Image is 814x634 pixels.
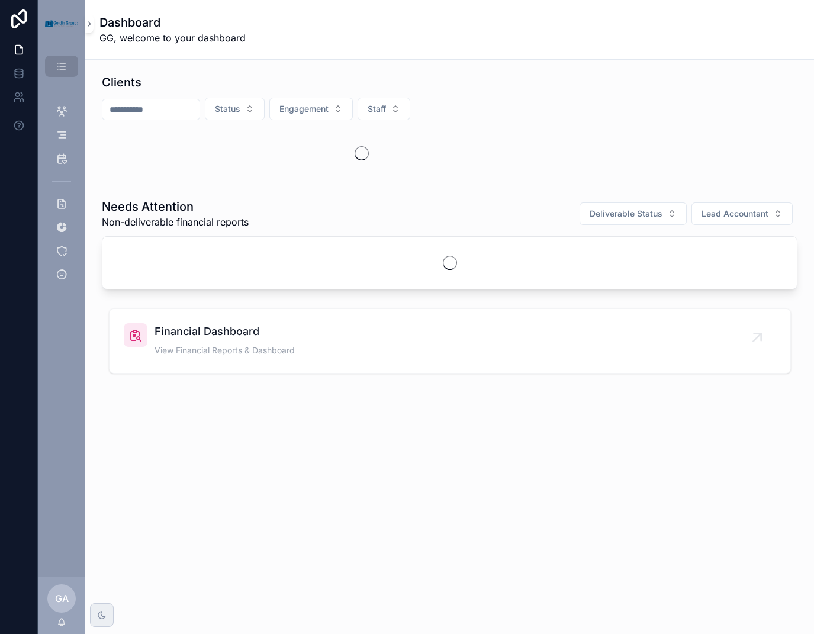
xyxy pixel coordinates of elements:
[691,202,793,225] button: Select Button
[102,215,249,229] span: Non-deliverable financial reports
[269,98,353,120] button: Select Button
[38,47,85,301] div: scrollable content
[702,208,768,220] span: Lead Accountant
[99,14,246,31] h1: Dashboard
[99,31,246,45] span: GG, welcome to your dashboard
[368,103,386,115] span: Staff
[155,345,295,356] span: View Financial Reports & Dashboard
[102,74,141,91] h1: Clients
[45,20,78,27] img: App logo
[358,98,410,120] button: Select Button
[155,323,295,340] span: Financial Dashboard
[279,103,329,115] span: Engagement
[215,103,240,115] span: Status
[110,309,790,373] a: Financial DashboardView Financial Reports & Dashboard
[580,202,687,225] button: Select Button
[590,208,662,220] span: Deliverable Status
[205,98,265,120] button: Select Button
[55,591,69,606] span: GA
[102,198,249,215] h1: Needs Attention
